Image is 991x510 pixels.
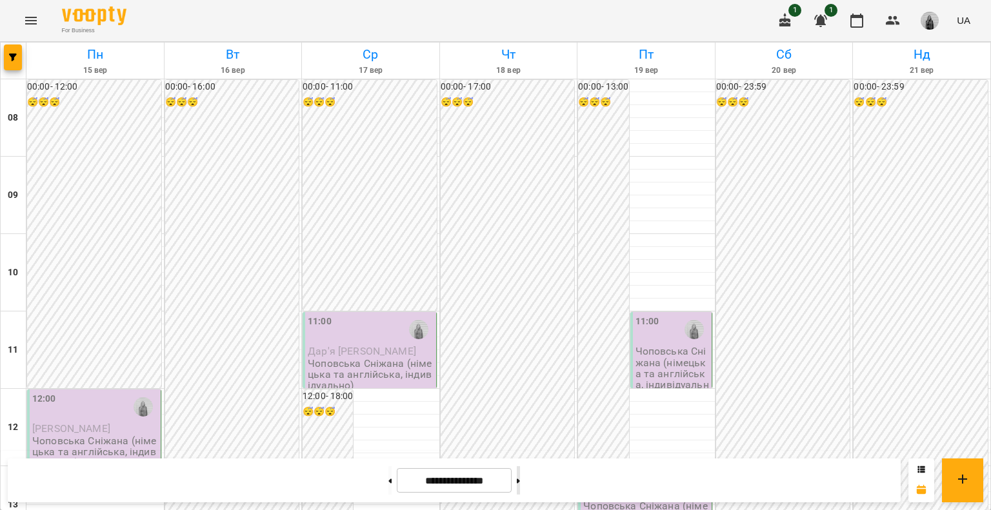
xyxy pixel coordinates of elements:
h6: Чт [442,44,576,64]
h6: 20 вер [717,64,851,77]
h6: 00:00 - 13:00 [578,80,628,94]
h6: 11 [8,343,18,357]
h6: 18 вер [442,64,576,77]
label: 12:00 [32,392,56,406]
h6: 09 [8,188,18,202]
img: 465148d13846e22f7566a09ee851606a.jpeg [921,12,939,30]
h6: Нд [855,44,988,64]
h6: 17 вер [304,64,437,77]
h6: Сб [717,44,851,64]
h6: 😴😴😴 [578,95,628,110]
h6: 00:00 - 11:00 [303,80,437,94]
h6: 12 [8,420,18,435]
img: Voopty Logo [62,6,126,25]
p: Чоповська Сніжана (німецька та англійська, індивідуально) [32,435,158,469]
button: UA [952,8,976,32]
h6: 00:00 - 23:59 [716,80,850,94]
h6: 12:00 - 18:00 [303,389,353,404]
h6: 00:00 - 23:59 [854,80,988,94]
p: Чоповська Сніжана (німецька та англійська, індивідуально) [636,346,709,401]
h6: 😴😴😴 [441,95,575,110]
h6: 00:00 - 16:00 [165,80,299,94]
button: Menu [15,5,46,36]
h6: 😴😴😴 [27,95,161,110]
h6: 😴😴😴 [165,95,299,110]
h6: Ср [304,44,437,64]
h6: 21 вер [855,64,988,77]
h6: 😴😴😴 [303,405,353,419]
h6: Пт [579,44,713,64]
span: Дар'я [PERSON_NAME] [308,345,416,357]
span: UA [957,14,970,27]
img: Чоповська Сніжана (н, а) [685,320,704,339]
h6: Пн [28,44,162,64]
h6: 😴😴😴 [716,95,850,110]
img: Чоповська Сніжана (н, а) [134,397,153,417]
h6: 19 вер [579,64,713,77]
span: [PERSON_NAME] [32,422,110,435]
h6: 08 [8,111,18,125]
label: 11:00 [636,315,659,329]
p: Чоповська Сніжана (німецька та англійська, індивідуально) [308,358,434,391]
span: 1 [825,4,837,17]
h6: 16 вер [166,64,300,77]
label: 11:00 [308,315,332,329]
h6: 😴😴😴 [854,95,988,110]
span: 1 [788,4,801,17]
h6: 😴😴😴 [303,95,437,110]
h6: Вт [166,44,300,64]
img: Чоповська Сніжана (н, а) [409,320,428,339]
h6: 15 вер [28,64,162,77]
h6: 00:00 - 17:00 [441,80,575,94]
h6: 10 [8,266,18,280]
span: For Business [62,26,126,35]
h6: 00:00 - 12:00 [27,80,161,94]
